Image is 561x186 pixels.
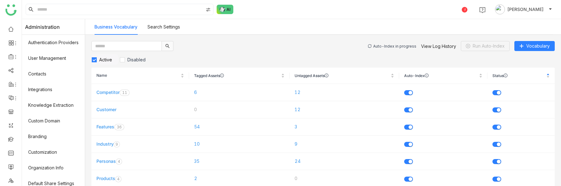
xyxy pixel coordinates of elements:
[147,24,180,29] a: Search Settings
[95,24,137,29] a: Business Vocabulary
[96,107,116,112] a: Customer
[117,124,119,130] p: 3
[96,124,114,129] a: Features
[116,141,118,147] p: 9
[526,43,550,49] span: Vocabulary
[120,90,130,96] nz-badge-sup: 11
[22,35,85,50] a: Authentication Providers
[114,124,124,130] nz-badge-sup: 36
[96,176,115,181] a: Products
[96,158,116,164] a: Personas
[189,118,290,136] td: 54
[514,41,555,51] button: Vocabulary
[125,57,148,62] span: Disabled
[479,7,486,13] img: help.svg
[22,82,85,97] a: Integrations
[217,5,234,14] img: ask-buddy-normal.svg
[206,7,211,12] img: search-type.svg
[22,66,85,82] a: Contacts
[118,158,120,165] p: 4
[290,101,399,118] td: 12
[507,6,543,13] span: [PERSON_NAME]
[189,153,290,170] td: 35
[295,74,389,77] span: Untagged Assets
[189,84,290,101] td: 6
[114,141,120,147] nz-badge-sup: 9
[5,4,17,16] img: logo
[22,144,85,160] a: Customization
[22,113,85,129] a: Custom Domain
[97,57,115,62] span: Active
[22,129,85,144] a: Branding
[116,158,122,165] nz-badge-sup: 4
[122,90,125,96] p: 1
[189,101,290,118] td: 0
[290,153,399,170] td: 24
[117,176,120,182] p: 4
[125,90,127,96] p: 1
[404,74,478,77] span: Auto-Index
[494,4,553,14] button: [PERSON_NAME]
[22,160,85,176] a: Organization Info
[373,44,416,49] div: Auto-Index in progress
[492,74,545,77] span: Status
[290,84,399,101] td: 12
[189,136,290,153] td: 10
[495,4,505,14] img: avatar
[96,90,120,95] a: Competitor
[22,50,85,66] a: User Management
[119,124,122,130] p: 6
[461,41,510,51] button: Run Auto-Index
[421,44,456,49] a: View Log History
[290,136,399,153] td: 9
[194,74,280,77] span: Tagged Assets
[96,141,114,147] a: Industry
[462,7,467,13] div: 1
[22,97,85,113] a: Knowledge Extraction
[115,176,121,182] nz-badge-sup: 4
[290,118,399,136] td: 3
[25,19,60,35] span: Administration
